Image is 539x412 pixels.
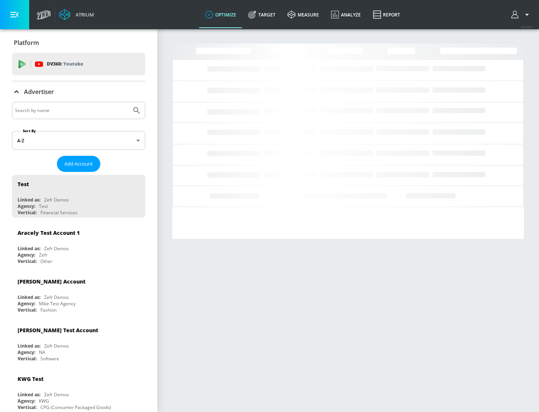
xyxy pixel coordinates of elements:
[12,321,145,364] div: [PERSON_NAME] Test AccountLinked as:Zefr DemosAgency:NAVertical:Software
[12,224,145,266] div: Aracely Test Account 1Linked as:Zefr DemosAgency:ZefrVertical:Other
[47,60,83,68] p: DV360:
[12,53,145,75] div: DV360: Youtube
[18,307,37,313] div: Vertical:
[44,197,69,203] div: Zefr Demos
[18,229,80,236] div: Aracely Test Account 1
[18,404,37,411] div: Vertical:
[24,88,54,96] p: Advertiser
[18,294,40,300] div: Linked as:
[39,398,49,404] div: KWG
[57,156,100,172] button: Add Account
[18,181,29,188] div: Test
[59,9,94,20] a: Atrium
[21,128,37,133] label: Sort By
[39,252,48,258] div: Zefr
[18,203,35,209] div: Agency:
[18,375,43,382] div: KWG Test
[18,300,35,307] div: Agency:
[39,349,45,355] div: NA
[44,343,69,349] div: Zefr Demos
[18,278,85,285] div: [PERSON_NAME] Account
[39,203,48,209] div: Test
[12,131,145,150] div: A-Z
[40,209,77,216] div: Financial Services
[12,272,145,315] div: [PERSON_NAME] AccountLinked as:Zefr DemosAgency:Mike Test AgencyVertical:Fashion
[18,391,40,398] div: Linked as:
[18,209,37,216] div: Vertical:
[64,160,93,168] span: Add Account
[40,404,111,411] div: CPG (Consumer Packaged Goods)
[12,175,145,218] div: TestLinked as:Zefr DemosAgency:TestVertical:Financial Services
[63,60,83,68] p: Youtube
[44,294,69,300] div: Zefr Demos
[281,1,325,28] a: measure
[12,81,145,102] div: Advertiser
[39,300,76,307] div: Mike Test Agency
[367,1,406,28] a: Report
[18,245,40,252] div: Linked as:
[12,32,145,53] div: Platform
[18,252,35,258] div: Agency:
[40,355,59,362] div: Software
[18,355,37,362] div: Vertical:
[15,106,128,115] input: Search by name
[325,1,367,28] a: Analyze
[18,349,35,355] div: Agency:
[44,245,69,252] div: Zefr Demos
[18,398,35,404] div: Agency:
[18,327,98,334] div: [PERSON_NAME] Test Account
[14,39,39,47] p: Platform
[18,343,40,349] div: Linked as:
[40,307,57,313] div: Fashion
[40,258,52,264] div: Other
[44,391,69,398] div: Zefr Demos
[18,258,37,264] div: Vertical:
[242,1,281,28] a: Target
[521,25,532,29] span: v 4.24.0
[199,1,242,28] a: optimize
[73,11,94,18] div: Atrium
[18,197,40,203] div: Linked as:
